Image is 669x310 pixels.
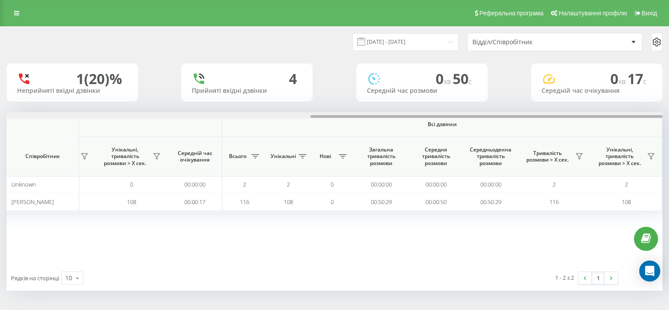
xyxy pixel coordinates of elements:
span: Загальна тривалість розмови [360,146,402,167]
span: Вихід [642,10,657,17]
td: 00:00:17 [168,193,222,210]
span: 17 [627,69,647,88]
span: Рядків на сторінці [11,274,59,282]
span: Унікальні, тривалість розмови > Х сек. [100,146,150,167]
td: 00:00:50 [408,193,463,210]
span: c [643,77,647,86]
div: Open Intercom Messenger [639,261,660,282]
span: Unknown [11,180,36,188]
span: 2 [625,180,628,188]
span: 116 [240,198,249,206]
span: 108 [284,198,293,206]
td: 00:00:00 [408,176,463,193]
div: Прийняті вхідні дзвінки [192,87,302,95]
span: 2 [287,180,290,188]
div: Середній час очікування [542,87,652,95]
span: 0 [331,198,334,206]
span: Середній час очікування [174,150,215,163]
span: Нові [314,153,336,160]
span: 50 [453,69,472,88]
span: хв [618,77,627,86]
span: 108 [622,198,631,206]
span: Налаштування профілю [559,10,627,17]
span: 0 [610,69,627,88]
span: 0 [130,180,133,188]
div: Відділ/Співробітник [472,39,577,46]
div: 1 - 2 з 2 [555,273,574,282]
span: Тривалість розмови > Х сек. [522,150,573,163]
span: Всього [227,153,249,160]
span: Унікальні, тривалість розмови > Х сек. [595,146,644,167]
span: [PERSON_NAME] [11,198,54,206]
span: 116 [549,198,559,206]
a: 1 [592,272,605,284]
span: Реферальна програма [479,10,544,17]
div: Неприйняті вхідні дзвінки [17,87,127,95]
span: 0 [331,180,334,188]
span: хв [444,77,453,86]
span: 0 [436,69,453,88]
span: Співробітник [14,153,71,160]
span: Всі дзвінки [248,121,636,128]
span: Унікальні [271,153,296,160]
div: 1 (20)% [76,70,122,87]
span: 2 [243,180,246,188]
div: Середній час розмови [367,87,477,95]
div: 10 [65,274,72,282]
td: 00:50:29 [354,193,408,210]
span: Середньоденна тривалість розмови [470,146,511,167]
td: 00:00:00 [354,176,408,193]
td: 00:00:00 [463,176,518,193]
span: c [468,77,472,86]
span: Середня тривалість розмови [415,146,457,167]
td: 00:00:00 [168,176,222,193]
span: 2 [553,180,556,188]
span: 108 [127,198,136,206]
div: 4 [289,70,297,87]
td: 00:50:29 [463,193,518,210]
